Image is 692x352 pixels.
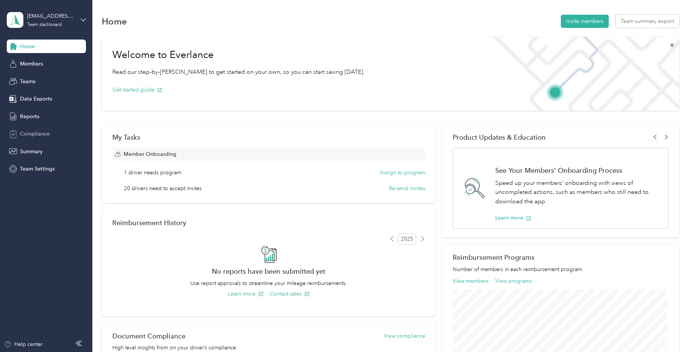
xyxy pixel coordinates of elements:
span: Data Exports [20,95,52,103]
button: View members [453,277,488,285]
h2: Reimbursement History [112,219,186,227]
span: 1 driver needs program [124,169,181,177]
button: Learn more [228,290,263,298]
h1: See Your Members' Onboarding Process [495,166,660,174]
button: Assign to program [380,169,425,177]
p: High level insights from on your driver’s compliance. [112,344,425,352]
div: My Tasks [112,133,425,141]
p: Number of members in each reimbursement program. [453,265,668,273]
h1: Welcome to Everlance [112,49,365,61]
button: View compliance [384,332,425,340]
p: Speed up your members' onboarding with views of uncompleted actions, such as members who still ne... [495,178,660,206]
span: Team Settings [20,165,55,173]
span: Home [20,43,35,50]
span: Product Updates & Education [453,133,546,141]
span: Member Onboarding [124,150,176,158]
span: Members [20,60,43,68]
button: Help center [4,340,43,348]
button: Get started guide [112,86,162,94]
h2: No reports have been submitted yet [112,267,425,275]
button: View programs [495,277,532,285]
div: Team dashboard [27,23,62,27]
span: 2025 [398,233,416,245]
span: Compliance [20,130,50,138]
p: Read our step-by-[PERSON_NAME] to get started on your own, so you can start saving [DATE]. [112,67,365,77]
span: 20 drivers need to accept invites [124,184,202,192]
button: Team summary export [615,15,679,28]
h2: Reimbursement Programs [453,253,668,261]
span: Summary [20,148,43,155]
button: Re-send invites [389,184,425,192]
span: Teams [20,78,35,85]
span: Reports [20,113,39,120]
button: Contact sales [270,290,309,298]
h1: Home [102,17,127,25]
h2: Document Compliance [112,332,185,340]
iframe: Everlance-gr Chat Button Frame [650,310,692,352]
img: Welcome to everlance [485,37,679,111]
p: Use report approvals to streamline your mileage reimbursements. [112,279,425,287]
button: Invite members [561,15,609,28]
button: Learn more [495,214,531,222]
div: [EMAIL_ADDRESS][DOMAIN_NAME] [27,12,74,20]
